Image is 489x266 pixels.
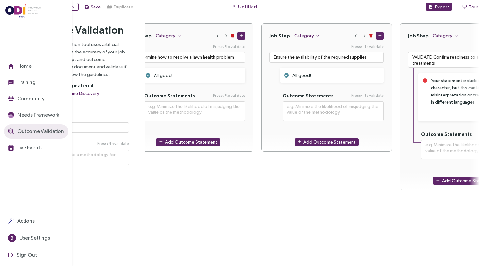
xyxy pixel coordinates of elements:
[351,93,384,99] span: Press to validate
[362,34,366,38] button: Move Right
[303,139,356,146] span: Add Outcome Statement
[16,143,42,152] span: Live Events
[8,218,14,224] img: Actions
[283,101,384,121] textarea: Press Enter to validate
[16,62,32,70] span: Home
[408,33,429,39] h4: Job Step
[4,108,64,122] button: Needs Framework
[8,96,14,102] img: Community
[269,33,290,39] h4: Job Step
[154,72,234,79] div: All good!
[269,52,384,63] textarea: Press Enter to validate
[4,92,49,106] button: Community
[144,93,195,99] h5: Outcome Statements
[8,145,14,151] img: Live Events
[216,34,220,38] button: Move Left
[144,101,245,121] textarea: Press Enter to validate
[223,34,228,38] button: Move Right
[213,93,245,99] span: Press to validate
[4,140,47,155] button: Live Events
[16,78,36,86] span: Training
[29,23,129,37] h2: Outcome Validation
[4,59,36,73] button: Home
[91,3,101,10] span: Save
[354,34,359,38] button: Move Left
[156,138,220,146] button: Add Outcome Statement
[16,111,59,119] span: Needs Framework
[4,124,68,139] button: Outcome Validation
[18,234,50,242] span: User Settings
[292,72,372,79] div: All good!
[29,113,129,120] h5: Job Executor
[29,40,129,78] p: The Outcome Validation tool uses artificial intelligence to gauge the accuracy of your job-to-be-...
[16,217,35,225] span: Actions
[5,4,41,18] img: ODIpro
[155,32,182,39] button: Category
[462,3,479,11] button: Tour
[11,234,13,242] span: B
[8,112,14,118] img: JTBD Needs Framework
[238,3,257,11] span: Untitled
[433,32,452,39] span: Category
[131,52,245,63] textarea: Press Enter to validate
[8,128,14,134] img: Outcome Validation
[432,32,459,39] button: Category
[421,131,472,137] h5: Outcome Statements
[4,75,40,90] button: Training
[426,3,452,11] button: Export
[283,93,334,99] h5: Outcome Statements
[165,139,217,146] span: Add Outcome Statement
[29,122,129,133] input: e.g. Innovators
[16,127,64,135] span: Outcome Validation
[156,32,175,39] span: Category
[435,3,449,10] span: Export
[295,138,359,146] button: Add Outcome Statement
[4,214,39,228] button: Actions
[8,80,14,85] img: Training
[16,95,45,103] span: Community
[294,32,320,39] button: Category
[4,248,41,262] button: Sign Out
[84,3,101,11] button: Save
[15,251,37,259] span: Sign Out
[294,32,314,39] span: Category
[369,34,373,38] button: Delete Job Step
[469,3,478,10] span: Tour
[4,231,54,245] button: BUser Settings
[230,34,235,38] button: Delete Job Step
[97,141,129,147] span: Press to validate
[107,3,134,11] button: Duplicate
[29,150,129,165] textarea: Press Enter to validate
